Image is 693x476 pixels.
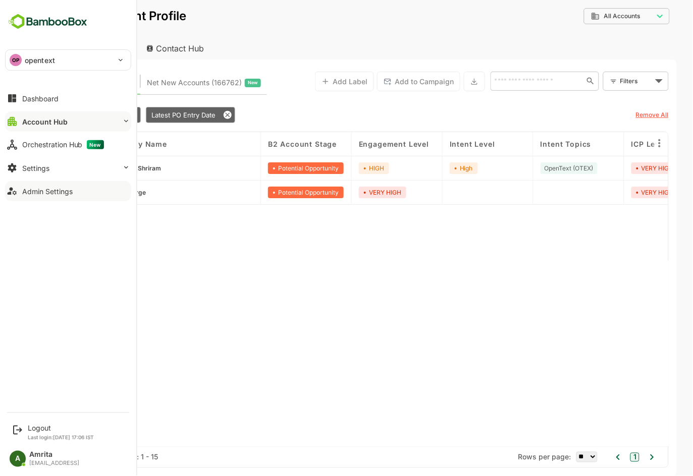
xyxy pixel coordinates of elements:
div: Filters [584,71,633,92]
span: Rows per page: [483,453,536,461]
p: Last login: [DATE] 17:06 IST [28,435,94,441]
span: New [212,76,223,89]
span: B2 Account Stage [233,140,301,148]
div: [EMAIL_ADDRESS] [29,460,79,467]
div: Potential Opportunity [233,162,308,174]
div: Orchestration Hub [22,140,104,149]
span: All Accounts [569,13,605,20]
div: Amrita [29,451,79,459]
span: Company name [71,140,132,148]
div: Settings [22,164,49,172]
div: Logout [28,424,94,433]
u: Remove All [601,111,633,118]
span: ICP Level [596,140,632,148]
div: VERY HIGH [596,187,644,198]
div: Total Rows: 2 | Rows: 1 - 15 [30,453,123,461]
div: Account Hub [22,117,68,126]
div: High [414,162,443,174]
span: Engagement Level [324,140,394,148]
span: OpenText (OTEX) [509,164,558,172]
div: OPopentext [6,50,131,70]
div: Filters [585,76,617,86]
button: Orchestration HubNew [5,135,131,155]
div: Latest PO Entry Date [111,107,200,123]
button: Account Hub [5,111,131,132]
span: New [87,140,104,149]
button: Settings [5,158,131,178]
div: HIGH [324,162,354,174]
button: Dashboard [5,88,131,108]
div: OP [10,54,22,66]
button: 1 [595,453,604,462]
div: Potential Opportunity [233,187,308,198]
span: Latest PO Entry Date [116,111,180,119]
button: Export the selected data as CSV [429,72,450,91]
span: Coforge [86,189,111,196]
div: All Accounts [549,7,634,26]
span: Net New Accounts ( 166762 ) [112,76,206,89]
span: DCM Shriram [86,164,126,172]
div: A [10,451,26,467]
span: Intent Topics [505,140,556,148]
button: Add Label [280,72,339,91]
div: VERY HIGH [596,162,644,174]
img: BambooboxFullLogoMark.5f36c76dfaba33ec1ec1367b70bb1252.svg [5,12,90,31]
div: Account Hub [16,37,99,59]
div: Dashboard [22,94,59,103]
div: B2 Account Stage [24,107,105,123]
div: Contact Hub [103,37,178,59]
button: Add to Campaign [342,72,425,91]
span: Intent Level [414,140,460,148]
div: Newly surfaced ICP-fit accounts from Intent, Website, LinkedIn, and other engagement signals. [112,76,226,89]
p: opentext [25,55,55,66]
span: Known accounts you’ve identified to target - imported from CRM, Offline upload, or promoted from ... [30,76,99,89]
button: Admin Settings [5,181,131,201]
div: Admin Settings [22,187,73,196]
span: B2 Account Stage [30,111,86,119]
div: VERY HIGH [324,187,371,198]
div: All Accounts [556,12,618,21]
p: Unified Account Profile [16,10,151,22]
